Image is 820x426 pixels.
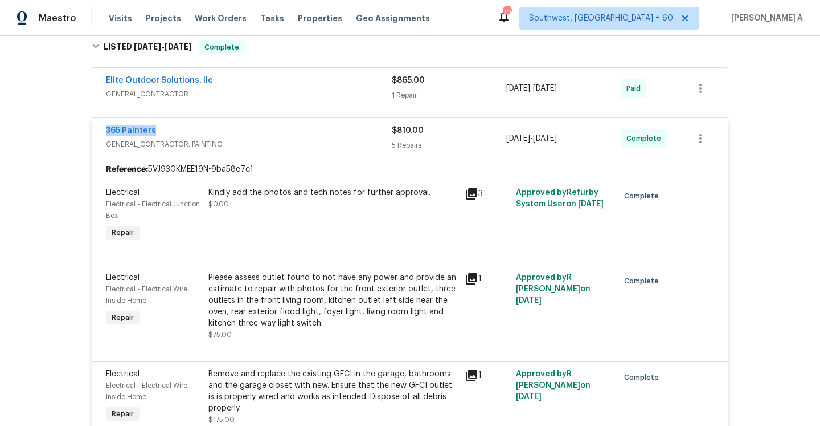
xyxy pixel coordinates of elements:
[503,7,511,18] div: 709
[356,13,430,24] span: Geo Assignments
[106,274,140,282] span: Electrical
[298,13,342,24] span: Properties
[626,133,666,144] span: Complete
[104,40,192,54] h6: LISTED
[516,189,604,208] span: Approved by Refurby System User on
[88,29,732,66] div: LISTED [DATE]-[DATE]Complete
[106,201,200,219] span: Electrical - Electrical Junction Box
[392,140,506,151] div: 5 Repairs
[107,408,138,420] span: Repair
[39,13,76,24] span: Maestro
[624,190,663,202] span: Complete
[624,372,663,383] span: Complete
[107,227,138,238] span: Repair
[392,90,506,101] div: 1 Repair
[578,200,604,208] span: [DATE]
[208,201,229,208] span: $0.00
[529,13,673,24] span: Southwest, [GEOGRAPHIC_DATA] + 60
[533,84,557,92] span: [DATE]
[465,187,509,201] div: 3
[106,76,213,84] a: Elite Outdoor Solutions, llc
[109,13,132,24] span: Visits
[626,83,645,94] span: Paid
[92,159,728,180] div: 5VJ930KMEE19N-9ba58e7c1
[516,297,542,305] span: [DATE]
[208,272,458,329] div: Please assess outlet found to not have any power and provide an estimate to repair with photos fo...
[106,286,187,304] span: Electrical - Electrical Wire Inside Home
[106,88,392,100] span: GENERAL_CONTRACTOR
[392,76,425,84] span: $865.00
[208,331,232,338] span: $75.00
[106,189,140,197] span: Electrical
[134,43,161,51] span: [DATE]
[506,133,557,144] span: -
[107,312,138,323] span: Repair
[465,368,509,382] div: 1
[208,416,235,423] span: $175.00
[106,164,148,175] b: Reference:
[208,368,458,414] div: Remove and replace the existing GFCI in the garage, bathrooms and the garage closet with new. Ens...
[465,272,509,286] div: 1
[516,393,542,401] span: [DATE]
[106,139,392,150] span: GENERAL_CONTRACTOR, PAINTING
[200,42,244,53] span: Complete
[106,127,156,135] a: 365 Painters
[516,370,591,401] span: Approved by R [PERSON_NAME] on
[516,274,591,305] span: Approved by R [PERSON_NAME] on
[106,370,140,378] span: Electrical
[146,13,181,24] span: Projects
[134,43,192,51] span: -
[208,187,458,198] div: Kindly add the photos and tech notes for further approval.
[727,13,803,24] span: [PERSON_NAME] A
[165,43,192,51] span: [DATE]
[506,135,530,143] span: [DATE]
[533,135,557,143] span: [DATE]
[506,84,530,92] span: [DATE]
[260,14,284,22] span: Tasks
[195,13,247,24] span: Work Orders
[392,127,424,135] span: $810.00
[624,275,663,287] span: Complete
[106,382,187,400] span: Electrical - Electrical Wire Inside Home
[506,83,557,94] span: -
